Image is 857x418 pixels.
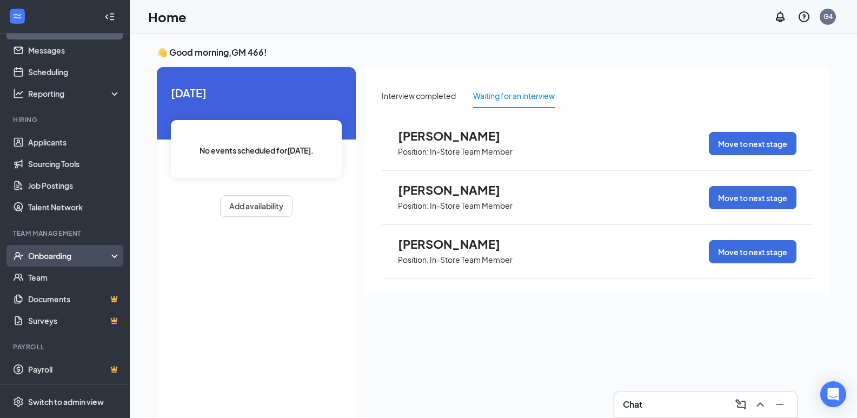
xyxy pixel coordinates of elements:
p: Position: [398,255,429,265]
p: In-Store Team Member [430,201,513,211]
svg: ComposeMessage [734,398,747,411]
div: G4 [823,12,833,21]
svg: Minimize [773,398,786,411]
div: Team Management [13,229,118,238]
span: [PERSON_NAME] [398,129,517,143]
p: In-Store Team Member [430,147,513,157]
h3: 👋 Good morning, GM 466 ! [157,47,830,58]
a: SurveysCrown [28,310,121,331]
h3: Chat [623,399,642,410]
div: Onboarding [28,250,111,261]
div: Hiring [13,115,118,124]
svg: Analysis [13,88,24,99]
a: Talent Network [28,196,121,218]
button: Move to next stage [709,240,796,263]
div: Waiting for an interview [473,90,555,102]
span: [DATE] [171,84,342,101]
svg: Collapse [104,11,115,22]
svg: Notifications [774,10,787,23]
a: PayrollCrown [28,359,121,380]
a: Job Postings [28,175,121,196]
a: Team [28,267,121,288]
a: Sourcing Tools [28,153,121,175]
div: Open Intercom Messenger [820,381,846,407]
p: In-Store Team Member [430,255,513,265]
button: ComposeMessage [732,396,749,413]
button: Minimize [771,396,788,413]
a: DocumentsCrown [28,288,121,310]
h1: Home [148,8,187,26]
svg: ChevronUp [754,398,767,411]
a: Messages [28,39,121,61]
div: Payroll [13,342,118,351]
svg: WorkstreamLogo [12,11,23,22]
svg: QuestionInfo [798,10,811,23]
p: Position: [398,201,429,211]
button: Move to next stage [709,186,796,209]
a: Scheduling [28,61,121,83]
div: Reporting [28,88,121,99]
svg: Settings [13,396,24,407]
div: Switch to admin view [28,396,104,407]
button: Add availability [220,195,293,217]
svg: UserCheck [13,250,24,261]
button: ChevronUp [752,396,769,413]
p: Position: [398,147,429,157]
span: No events scheduled for [DATE] . [200,144,314,156]
a: Applicants [28,131,121,153]
div: Interview completed [382,90,456,102]
span: [PERSON_NAME] [398,237,517,251]
span: [PERSON_NAME] [398,183,517,197]
button: Move to next stage [709,132,796,155]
